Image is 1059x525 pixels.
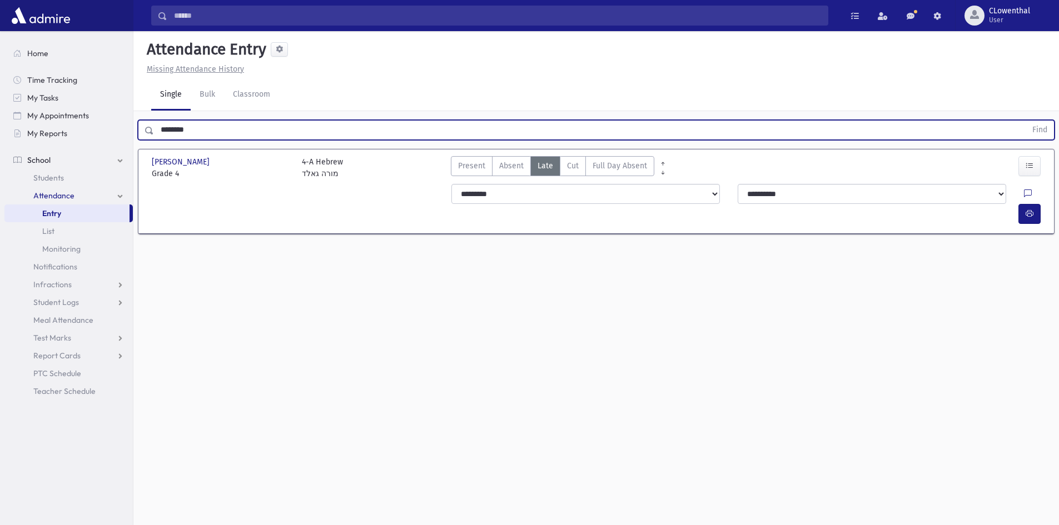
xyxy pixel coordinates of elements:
span: Absent [499,160,524,172]
span: Cut [567,160,579,172]
span: School [27,155,51,165]
button: Find [1026,121,1054,139]
a: Students [4,169,133,187]
a: Home [4,44,133,62]
a: Monitoring [4,240,133,258]
a: Student Logs [4,293,133,311]
span: Teacher Schedule [33,386,96,396]
span: Time Tracking [27,75,77,85]
span: Infractions [33,279,72,289]
a: School [4,151,133,169]
a: Meal Attendance [4,311,133,329]
span: Entry [42,208,61,218]
span: Meal Attendance [33,315,93,325]
a: Bulk [191,79,224,111]
a: Classroom [224,79,279,111]
a: Attendance [4,187,133,204]
span: Students [33,173,64,183]
span: Present [458,160,485,172]
h5: Attendance Entry [142,40,266,59]
a: PTC Schedule [4,364,133,382]
img: AdmirePro [9,4,73,27]
input: Search [167,6,828,26]
span: Notifications [33,262,77,272]
span: Monitoring [42,244,81,254]
span: Student Logs [33,297,79,307]
span: Grade 4 [152,168,291,179]
span: Full Day Absent [593,160,647,172]
span: List [42,226,54,236]
a: Time Tracking [4,71,133,89]
span: My Reports [27,128,67,138]
span: My Appointments [27,111,89,121]
a: Teacher Schedule [4,382,133,400]
div: AttTypes [451,156,654,179]
span: [PERSON_NAME] [152,156,212,168]
a: Notifications [4,258,133,276]
span: Report Cards [33,351,81,361]
span: Home [27,48,48,58]
a: Test Marks [4,329,133,347]
span: PTC Schedule [33,368,81,378]
div: 4-A Hebrew מורה גאלד [302,156,343,179]
a: List [4,222,133,240]
span: My Tasks [27,93,58,103]
span: Late [538,160,553,172]
a: Single [151,79,191,111]
a: My Appointments [4,107,133,124]
u: Missing Attendance History [147,64,244,74]
span: CLowenthal [989,7,1030,16]
a: Missing Attendance History [142,64,244,74]
span: User [989,16,1030,24]
a: Entry [4,204,130,222]
span: Attendance [33,191,74,201]
span: Test Marks [33,333,71,343]
a: Report Cards [4,347,133,364]
a: Infractions [4,276,133,293]
a: My Tasks [4,89,133,107]
a: My Reports [4,124,133,142]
